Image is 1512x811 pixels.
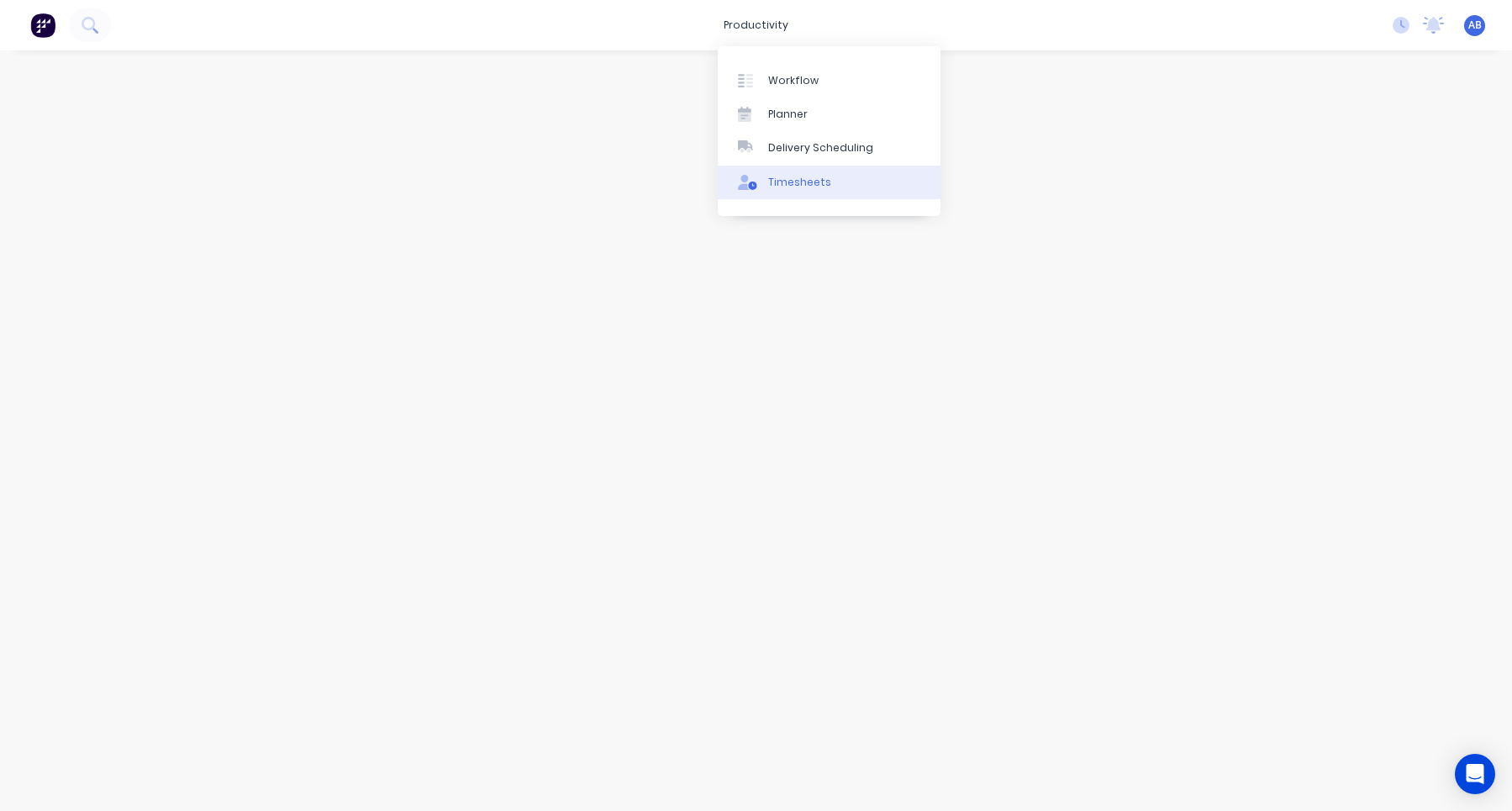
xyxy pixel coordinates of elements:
div: productivity [715,13,797,38]
span: AB [1468,18,1482,33]
div: Delivery Scheduling [768,140,873,155]
div: Workflow [768,73,819,88]
img: Factory [30,13,55,38]
div: Open Intercom Messenger [1455,754,1495,794]
div: Planner [768,107,808,122]
a: Planner [718,97,940,131]
div: Timesheets [768,175,831,190]
a: Workflow [718,63,940,97]
a: Timesheets [718,166,940,199]
a: Delivery Scheduling [718,131,940,165]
